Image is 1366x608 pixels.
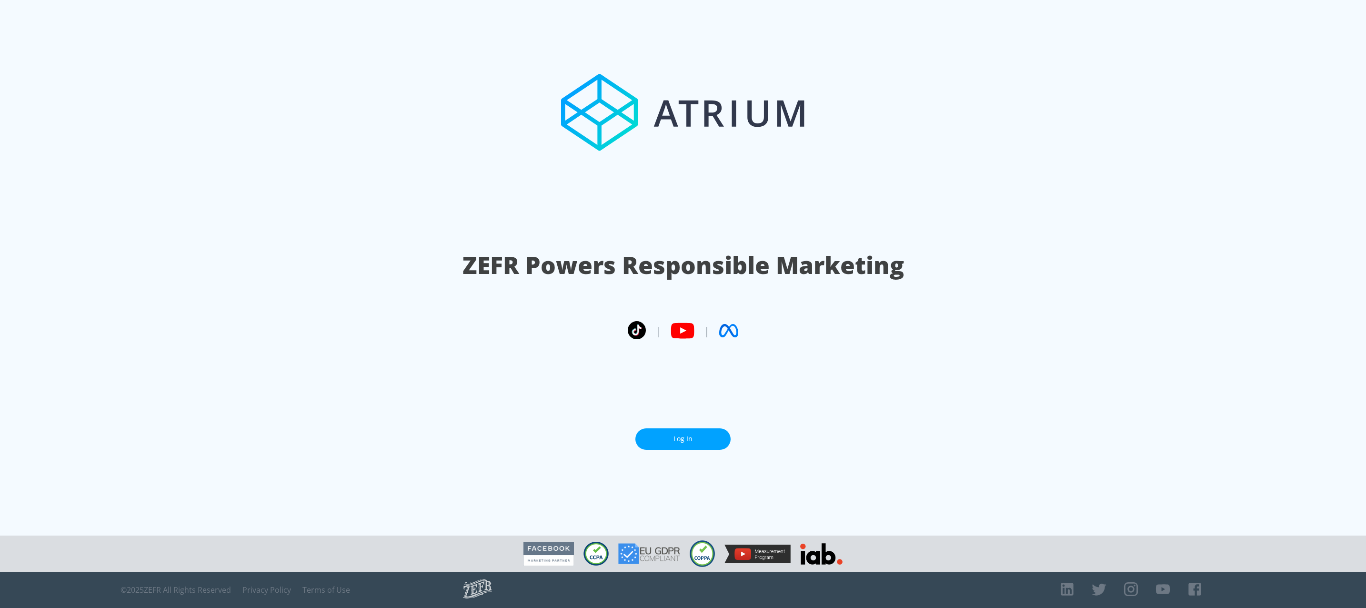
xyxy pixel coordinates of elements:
img: Facebook Marketing Partner [523,542,574,566]
span: © 2025 ZEFR All Rights Reserved [121,585,231,595]
img: YouTube Measurement Program [724,545,791,563]
span: | [704,324,710,338]
a: Terms of Use [302,585,350,595]
img: COPPA Compliant [690,540,715,567]
h1: ZEFR Powers Responsible Marketing [462,249,904,282]
img: CCPA Compliant [583,542,609,566]
a: Privacy Policy [242,585,291,595]
span: | [655,324,661,338]
img: GDPR Compliant [618,543,680,564]
a: Log In [635,428,731,450]
img: IAB [800,543,843,565]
